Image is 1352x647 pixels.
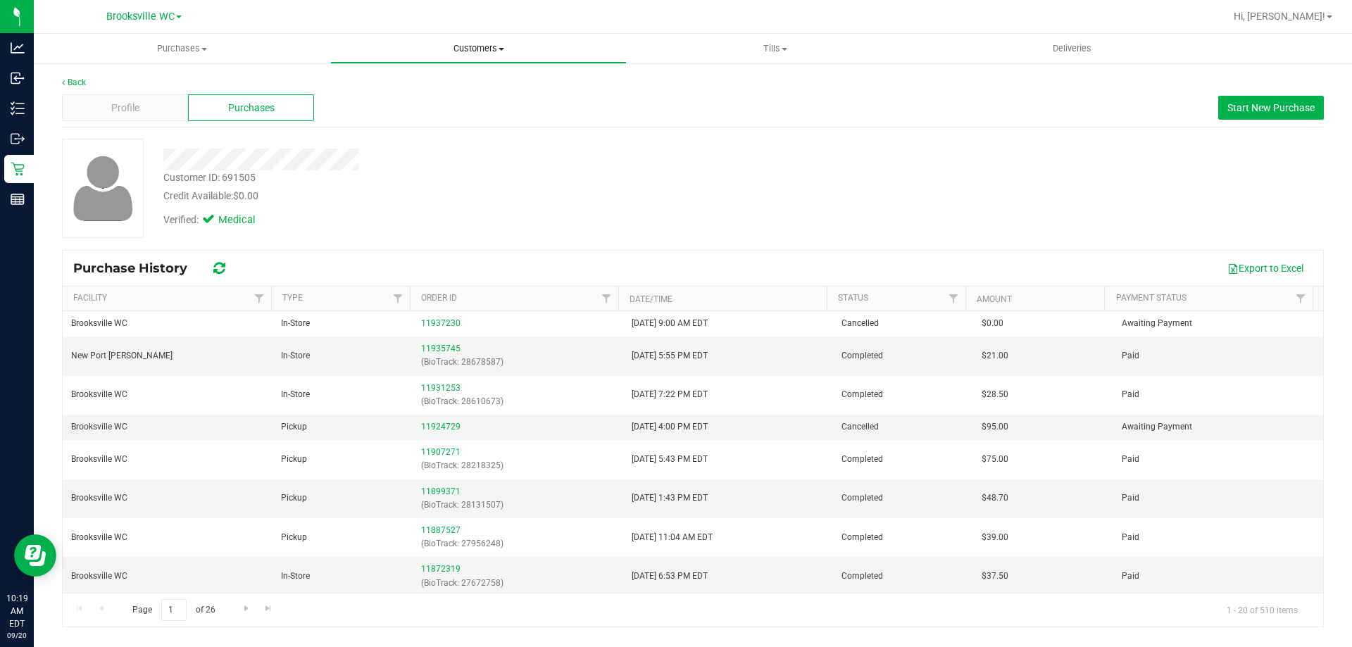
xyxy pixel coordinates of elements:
inline-svg: Reports [11,192,25,206]
span: Medical [218,213,275,228]
span: [DATE] 11:04 AM EDT [632,531,713,544]
span: In-Store [281,317,310,330]
div: Customer ID: 691505 [163,170,256,185]
span: [DATE] 5:43 PM EDT [632,453,708,466]
span: In-Store [281,570,310,583]
span: 1 - 20 of 510 items [1215,599,1309,620]
a: Filter [595,287,618,310]
span: Cancelled [841,317,879,330]
span: Brooksville WC [71,491,127,505]
span: Brooksville WC [71,317,127,330]
a: Back [62,77,86,87]
span: [DATE] 5:55 PM EDT [632,349,708,363]
a: 11937230 [421,318,461,328]
p: (BioTrack: 27956248) [421,537,614,551]
span: [DATE] 6:53 PM EDT [632,570,708,583]
span: Paid [1122,491,1139,505]
a: Filter [248,287,271,310]
span: Pickup [281,491,307,505]
inline-svg: Retail [11,162,25,176]
p: 10:19 AM EDT [6,592,27,630]
span: $37.50 [982,570,1008,583]
a: Purchases [34,34,330,63]
a: 11924729 [421,422,461,432]
span: Start New Purchase [1227,102,1315,113]
span: [DATE] 4:00 PM EDT [632,420,708,434]
span: Brooksville WC [71,420,127,434]
a: 11899371 [421,486,461,496]
a: 11931253 [421,383,461,393]
inline-svg: Analytics [11,41,25,55]
span: Purchase History [73,260,201,276]
span: $21.00 [982,349,1008,363]
span: Pickup [281,531,307,544]
span: Paid [1122,349,1139,363]
span: $28.50 [982,388,1008,401]
span: Paid [1122,570,1139,583]
span: [DATE] 1:43 PM EDT [632,491,708,505]
span: $75.00 [982,453,1008,466]
span: New Port [PERSON_NAME] [71,349,173,363]
a: Tills [627,34,923,63]
span: Brooksville WC [71,453,127,466]
p: (BioTrack: 28678587) [421,356,614,369]
a: Customers [330,34,627,63]
div: Credit Available: [163,189,784,203]
a: Order ID [421,293,457,303]
p: (BioTrack: 28610673) [421,395,614,408]
a: Amount [977,294,1012,304]
a: Filter [387,287,410,310]
span: Paid [1122,531,1139,544]
span: $0.00 [982,317,1003,330]
span: Pickup [281,453,307,466]
p: (BioTrack: 27672758) [421,577,614,590]
a: Payment Status [1116,293,1187,303]
span: Profile [111,101,139,115]
inline-svg: Inventory [11,101,25,115]
span: Brooksville WC [71,531,127,544]
span: Pickup [281,420,307,434]
span: Purchases [228,101,275,115]
a: Facility [73,293,107,303]
a: 11907271 [421,447,461,457]
span: Brooksville WC [106,11,175,23]
a: Go to the next page [236,599,256,618]
span: Deliveries [1034,42,1110,55]
span: $48.70 [982,491,1008,505]
span: [DATE] 7:22 PM EDT [632,388,708,401]
a: Filter [942,287,965,310]
a: Date/Time [630,294,672,304]
button: Start New Purchase [1218,96,1324,120]
p: (BioTrack: 28218325) [421,459,614,472]
div: Verified: [163,213,275,228]
span: Paid [1122,453,1139,466]
span: Tills [627,42,922,55]
inline-svg: Outbound [11,132,25,146]
span: Completed [841,491,883,505]
a: Status [838,293,868,303]
span: $95.00 [982,420,1008,434]
a: 11887527 [421,525,461,535]
img: user-icon.png [66,152,140,225]
span: $39.00 [982,531,1008,544]
span: Cancelled [841,420,879,434]
span: In-Store [281,388,310,401]
iframe: Resource center [14,534,56,577]
a: 11935745 [421,344,461,353]
span: Customers [331,42,626,55]
span: Awaiting Payment [1122,317,1192,330]
span: Awaiting Payment [1122,420,1192,434]
input: 1 [161,599,187,621]
a: Go to the last page [258,599,279,618]
a: 11872319 [421,564,461,574]
span: In-Store [281,349,310,363]
span: Hi, [PERSON_NAME]! [1234,11,1325,22]
a: Type [282,293,303,303]
span: Brooksville WC [71,570,127,583]
a: Filter [1289,287,1313,310]
button: Export to Excel [1218,256,1313,280]
span: $0.00 [233,190,258,201]
span: Completed [841,388,883,401]
p: 09/20 [6,630,27,641]
span: Completed [841,570,883,583]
